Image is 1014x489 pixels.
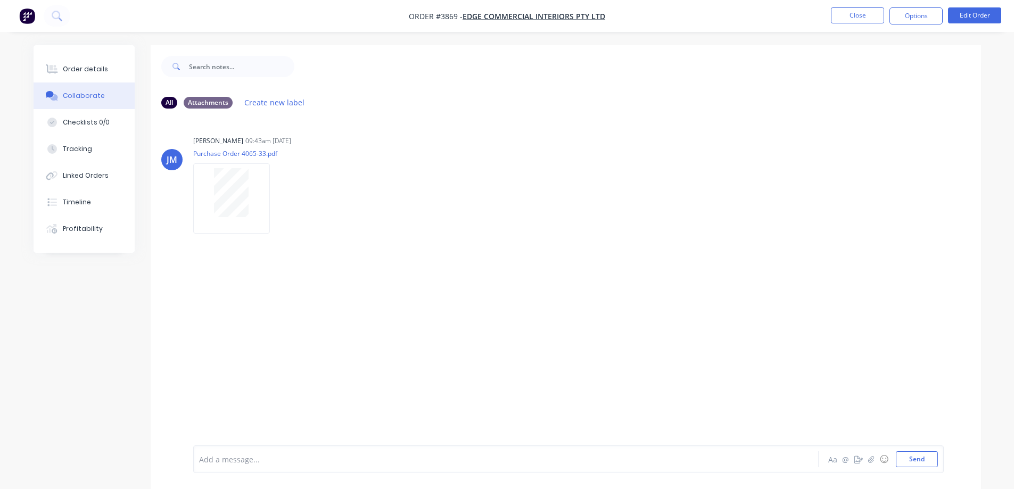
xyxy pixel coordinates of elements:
button: Collaborate [34,82,135,109]
div: [PERSON_NAME] [193,136,243,146]
a: Edge Commercial Interiors Pty Ltd [463,11,605,21]
div: Timeline [63,197,91,207]
button: ☺ [878,453,891,466]
div: JM [167,153,177,166]
img: Factory [19,8,35,24]
button: Options [889,7,943,24]
button: Timeline [34,189,135,216]
button: Aa [827,453,839,466]
button: Profitability [34,216,135,242]
button: Tracking [34,136,135,162]
button: Edit Order [948,7,1001,23]
div: Tracking [63,144,92,154]
input: Search notes... [189,56,294,77]
button: Checklists 0/0 [34,109,135,136]
div: Profitability [63,224,103,234]
button: Create new label [239,95,310,110]
button: Order details [34,56,135,82]
div: Order details [63,64,108,74]
div: Linked Orders [63,171,109,180]
button: Send [896,451,938,467]
button: Close [831,7,884,23]
button: Linked Orders [34,162,135,189]
div: 09:43am [DATE] [245,136,291,146]
div: Attachments [184,97,233,109]
div: Checklists 0/0 [63,118,110,127]
div: All [161,97,177,109]
button: @ [839,453,852,466]
p: Purchase Order 4065-33.pdf [193,149,281,158]
div: Collaborate [63,91,105,101]
span: Order #3869 - [409,11,463,21]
